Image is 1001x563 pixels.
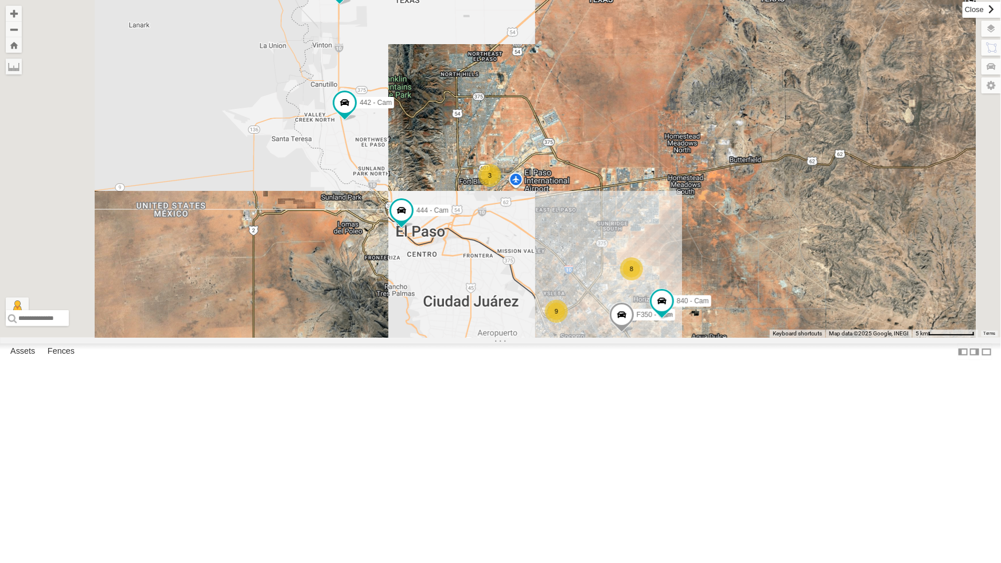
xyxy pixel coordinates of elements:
[620,257,643,280] div: 8
[5,344,41,360] label: Assets
[773,330,822,338] button: Keyboard shortcuts
[676,296,708,304] span: 840 - Cam
[42,344,80,360] label: Fences
[912,330,978,338] button: Map Scale: 5 km per 77 pixels
[984,331,996,336] a: Terms (opens in new tab)
[6,37,22,53] button: Zoom Home
[360,99,392,107] span: 442 - Cam
[478,164,501,187] div: 3
[6,6,22,21] button: Zoom in
[981,77,1001,93] label: Map Settings
[636,311,672,319] span: F350 - Cam
[916,330,928,337] span: 5 km
[957,343,969,360] label: Dock Summary Table to the Left
[829,330,909,337] span: Map data ©2025 Google, INEGI
[6,298,29,320] button: Drag Pegman onto the map to open Street View
[6,21,22,37] button: Zoom out
[6,58,22,75] label: Measure
[981,343,992,360] label: Hide Summary Table
[545,300,568,323] div: 9
[969,343,980,360] label: Dock Summary Table to the Right
[416,206,449,214] span: 444 - Cam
